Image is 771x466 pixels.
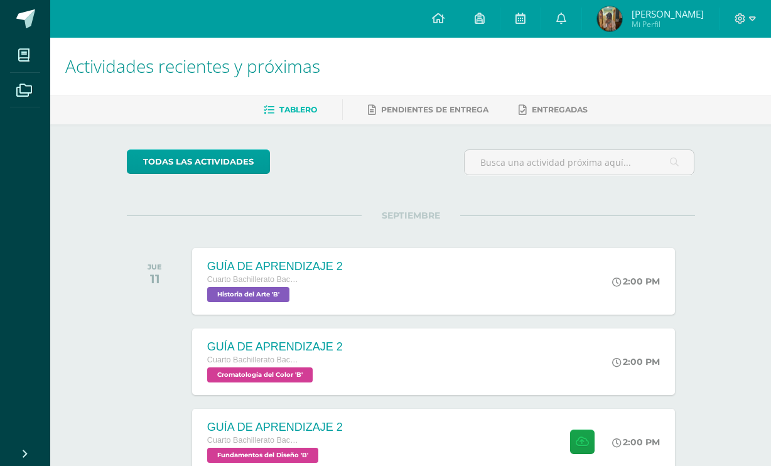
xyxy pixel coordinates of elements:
a: todas las Actividades [127,149,270,174]
span: Historia del Arte 'B' [207,287,289,302]
span: Cuarto Bachillerato Bachillerato en CCLL con Orientación en Diseño Gráfico [207,275,301,284]
span: Mi Perfil [632,19,704,30]
div: GUÍA DE APRENDIZAJE 2 [207,340,343,354]
span: Actividades recientes y próximas [65,54,320,78]
span: Cuarto Bachillerato Bachillerato en CCLL con Orientación en Diseño Gráfico [207,355,301,364]
img: f1fa2f27fd1c328a2a43e8cbfda09add.png [597,6,622,31]
a: Entregadas [519,100,588,120]
span: Pendientes de entrega [381,105,488,114]
div: 2:00 PM [612,436,660,448]
div: JUE [148,263,162,271]
span: Cuarto Bachillerato Bachillerato en CCLL con Orientación en Diseño Gráfico [207,436,301,445]
span: SEPTIEMBRE [362,210,460,221]
div: GUÍA DE APRENDIZAJE 2 [207,421,343,434]
div: 2:00 PM [612,276,660,287]
input: Busca una actividad próxima aquí... [465,150,694,175]
div: GUÍA DE APRENDIZAJE 2 [207,260,343,273]
div: 11 [148,271,162,286]
span: Cromatología del Color 'B' [207,367,313,382]
span: Fundamentos del Diseño 'B' [207,448,318,463]
span: [PERSON_NAME] [632,8,704,20]
div: 2:00 PM [612,356,660,367]
a: Tablero [264,100,317,120]
span: Tablero [279,105,317,114]
a: Pendientes de entrega [368,100,488,120]
span: Entregadas [532,105,588,114]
